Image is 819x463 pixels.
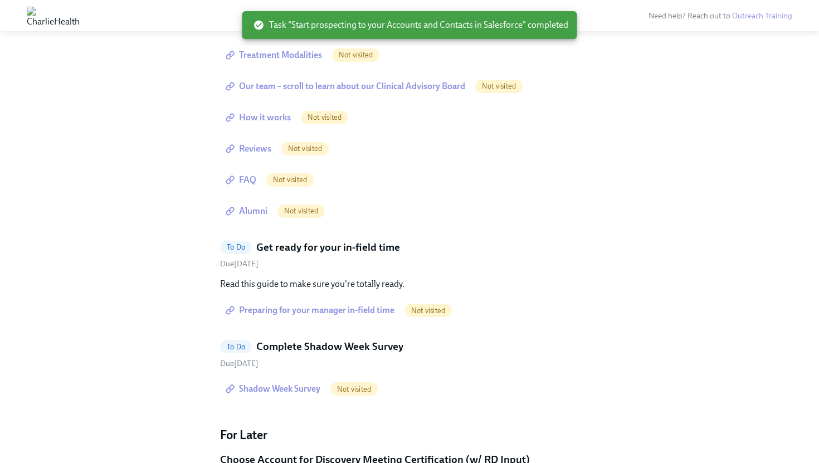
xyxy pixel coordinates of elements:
[266,176,314,184] span: Not visited
[404,306,452,315] span: Not visited
[220,359,259,368] span: Saturday, September 6th 2025, 10:00 am
[220,343,252,351] span: To Do
[220,278,599,290] p: Read this guide to make sure you're totally ready.
[228,112,291,123] span: How it works
[220,259,259,269] span: Friday, September 5th 2025, 10:00 am
[220,240,599,270] a: To DoGet ready for your in-field timeDue[DATE]
[228,383,320,394] span: Shadow Week Survey
[220,106,299,129] a: How it works
[220,200,275,222] a: Alumni
[256,339,403,354] h5: Complete Shadow Week Survey
[220,243,252,251] span: To Do
[220,427,599,443] h4: For Later
[220,299,402,321] a: Preparing for your manager in-field time
[649,11,792,21] span: Need help? Reach out to
[228,206,267,217] span: Alumni
[228,174,256,186] span: FAQ
[228,50,322,61] span: Treatment Modalities
[228,305,394,316] span: Preparing for your manager in-field time
[332,51,379,59] span: Not visited
[220,339,599,369] a: To DoComplete Shadow Week SurveyDue[DATE]
[301,113,348,121] span: Not visited
[256,240,400,255] h5: Get ready for your in-field time
[220,169,264,191] a: FAQ
[475,82,523,90] span: Not visited
[330,385,378,393] span: Not visited
[228,143,271,154] span: Reviews
[228,81,465,92] span: Our team – scroll to learn about our Clinical Advisory Board
[281,144,329,153] span: Not visited
[253,19,568,31] span: Task "Start prospecting to your Accounts and Contacts in Salesforce" completed
[220,75,473,98] a: Our team – scroll to learn about our Clinical Advisory Board
[732,11,792,21] a: Outreach Training
[220,138,279,160] a: Reviews
[27,7,80,25] img: CharlieHealth
[220,44,330,66] a: Treatment Modalities
[220,378,328,400] a: Shadow Week Survey
[277,207,325,215] span: Not visited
